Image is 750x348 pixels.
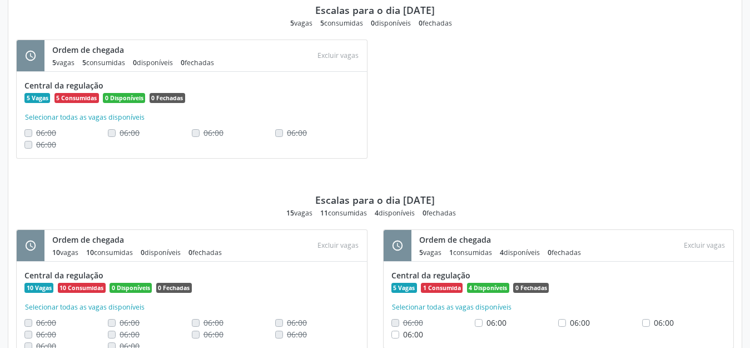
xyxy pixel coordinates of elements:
[24,50,37,62] i: schedule
[150,93,185,103] span: 0 Fechadas
[203,317,223,328] span: Não é possivel realocar uma vaga consumida
[52,234,230,246] div: Ordem de chegada
[391,239,404,252] i: schedule
[82,58,86,67] span: 5
[449,248,492,257] div: consumidas
[423,208,456,218] div: fechadas
[449,248,453,257] span: 1
[286,208,294,218] span: 15
[181,58,214,67] div: fechadas
[654,317,674,328] span: 06:00
[500,248,504,257] span: 4
[156,283,192,293] span: 0 Fechadas
[313,48,363,63] div: Escolha as vagas para excluir
[679,238,729,253] div: Escolha as vagas para excluir
[391,283,417,293] span: 5 Vagas
[290,18,294,28] span: 5
[391,269,726,281] div: Central da regulação
[320,208,328,218] span: 11
[423,208,426,218] span: 0
[52,248,78,257] div: vagas
[24,93,50,103] span: 5 Vagas
[548,248,581,257] div: fechadas
[52,58,56,67] span: 5
[371,18,375,28] span: 0
[287,329,307,340] span: Não é possivel realocar uma vaga consumida
[188,248,192,257] span: 0
[120,128,140,138] span: Não é possivel realocar uma vaga consumida
[103,93,145,103] span: 0 Disponíveis
[203,128,223,138] span: Não é possivel realocar uma vaga consumida
[320,208,367,218] div: consumidas
[36,329,56,340] span: Não é possivel realocar uma vaga consumida
[36,128,56,138] span: Não é possivel realocar uma vaga consumida
[375,208,379,218] span: 4
[419,18,423,28] span: 0
[313,238,363,253] div: Escolha as vagas para excluir
[52,44,222,56] div: Ordem de chegada
[371,18,411,28] div: disponíveis
[548,248,552,257] span: 0
[570,317,590,328] span: 06:00
[86,248,94,257] span: 10
[467,283,509,293] span: 4 Disponíveis
[375,208,415,218] div: disponíveis
[86,248,133,257] div: consumidas
[500,248,540,257] div: disponíveis
[54,93,99,103] span: 5 Consumidas
[24,269,359,281] div: Central da regulação
[82,58,125,67] div: consumidas
[203,329,223,340] span: Não é possivel realocar uma vaga consumida
[24,302,145,313] button: Selecionar todas as vagas disponíveis
[58,283,106,293] span: 10 Consumidas
[141,248,181,257] div: disponíveis
[403,329,423,340] span: 06:00
[181,58,185,67] span: 0
[141,248,145,257] span: 0
[315,194,435,206] div: Escalas para o dia [DATE]
[52,248,60,257] span: 10
[391,302,512,313] button: Selecionar todas as vagas disponíveis
[290,18,312,28] div: vagas
[287,128,307,138] span: Não é possivel realocar uma vaga consumida
[24,239,37,252] i: schedule
[188,248,222,257] div: fechadas
[419,234,589,246] div: Ordem de chegada
[486,317,506,328] span: 06:00
[320,18,324,28] span: 5
[320,18,363,28] div: consumidas
[513,283,549,293] span: 0 Fechadas
[120,317,140,328] span: Não é possivel realocar uma vaga consumida
[52,58,74,67] div: vagas
[419,248,423,257] span: 5
[419,248,441,257] div: vagas
[24,283,53,293] span: 10 Vagas
[24,112,145,123] button: Selecionar todas as vagas disponíveis
[403,317,423,328] span: Não é possivel realocar uma vaga consumida
[120,329,140,340] span: Não é possivel realocar uma vaga consumida
[419,18,452,28] div: fechadas
[315,4,435,16] div: Escalas para o dia [DATE]
[36,317,56,328] span: Não é possivel realocar uma vaga consumida
[133,58,137,67] span: 0
[287,317,307,328] span: Não é possivel realocar uma vaga consumida
[421,283,463,293] span: 1 Consumida
[36,139,56,150] span: Não é possivel realocar uma vaga consumida
[110,283,152,293] span: 0 Disponíveis
[133,58,173,67] div: disponíveis
[24,80,359,91] div: Central da regulação
[286,208,312,218] div: vagas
